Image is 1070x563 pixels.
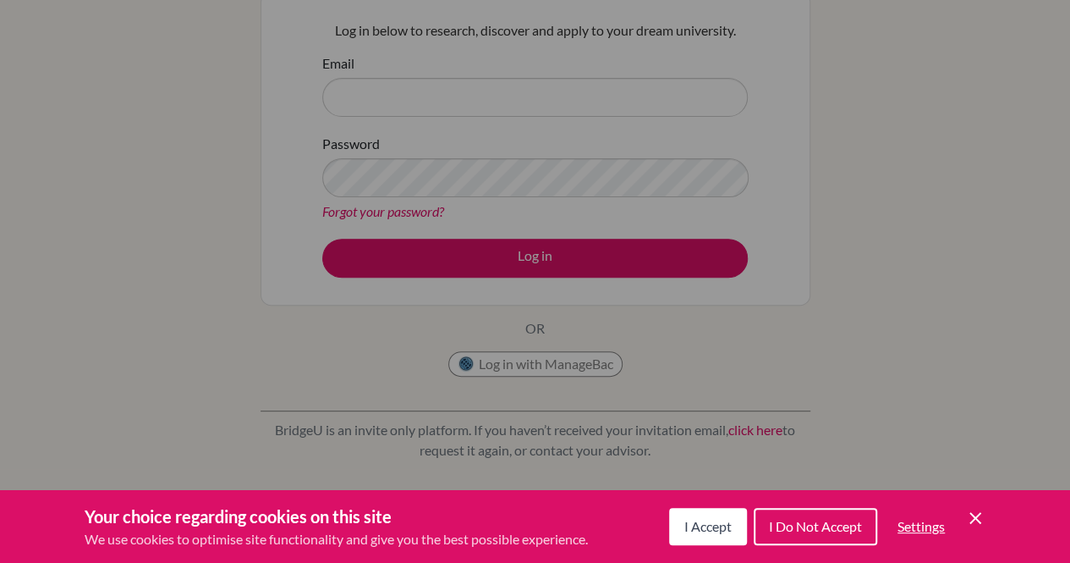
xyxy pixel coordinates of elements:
button: I Do Not Accept [754,508,877,545]
span: I Accept [684,518,732,534]
button: Settings [884,510,958,544]
button: Save and close [965,508,985,528]
span: Settings [897,518,945,534]
span: I Do Not Accept [769,518,862,534]
p: We use cookies to optimise site functionality and give you the best possible experience. [85,529,588,549]
h3: Your choice regarding cookies on this site [85,504,588,529]
button: I Accept [669,508,747,545]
